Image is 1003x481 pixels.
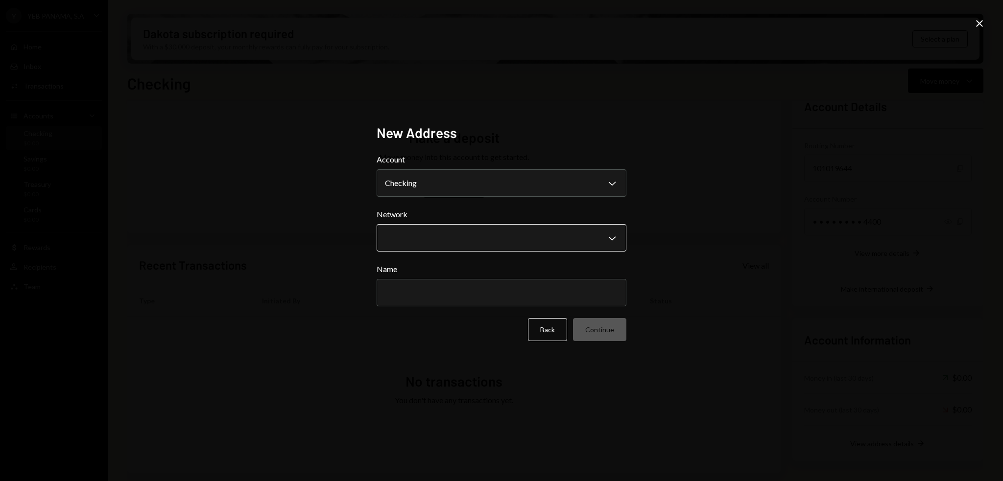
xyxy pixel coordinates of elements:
[377,154,626,165] label: Account
[377,169,626,197] button: Account
[377,123,626,142] h2: New Address
[377,224,626,252] button: Network
[528,318,567,341] button: Back
[377,263,626,275] label: Name
[377,208,626,220] label: Network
